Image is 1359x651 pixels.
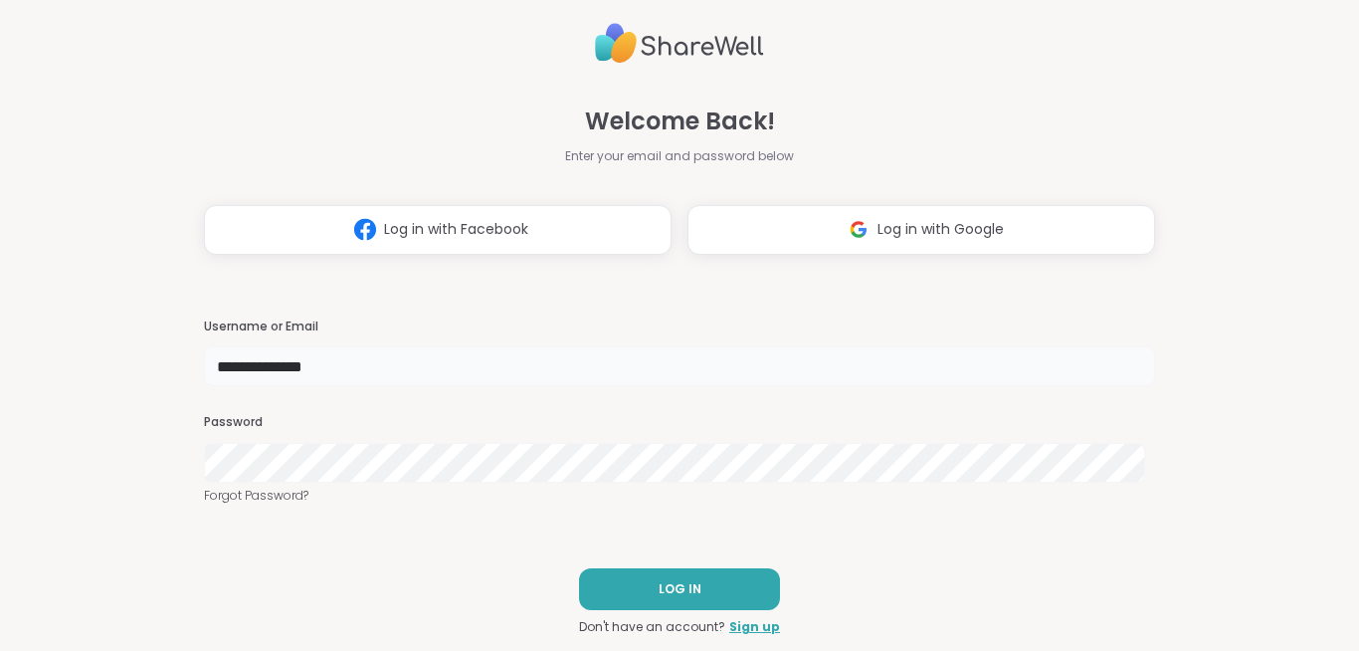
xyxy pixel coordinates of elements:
span: Log in with Facebook [384,219,528,240]
span: LOG IN [659,580,701,598]
a: Forgot Password? [204,487,1155,505]
button: LOG IN [579,568,780,610]
h3: Username or Email [204,319,1155,335]
span: Welcome Back! [585,104,775,139]
button: Log in with Facebook [204,205,672,255]
span: Don't have an account? [579,618,725,636]
button: Log in with Google [687,205,1155,255]
span: Log in with Google [877,219,1004,240]
img: ShareWell Logomark [840,211,877,248]
h3: Password [204,414,1155,431]
img: ShareWell Logo [595,15,764,72]
a: Sign up [729,618,780,636]
img: ShareWell Logomark [346,211,384,248]
span: Enter your email and password below [565,147,794,165]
